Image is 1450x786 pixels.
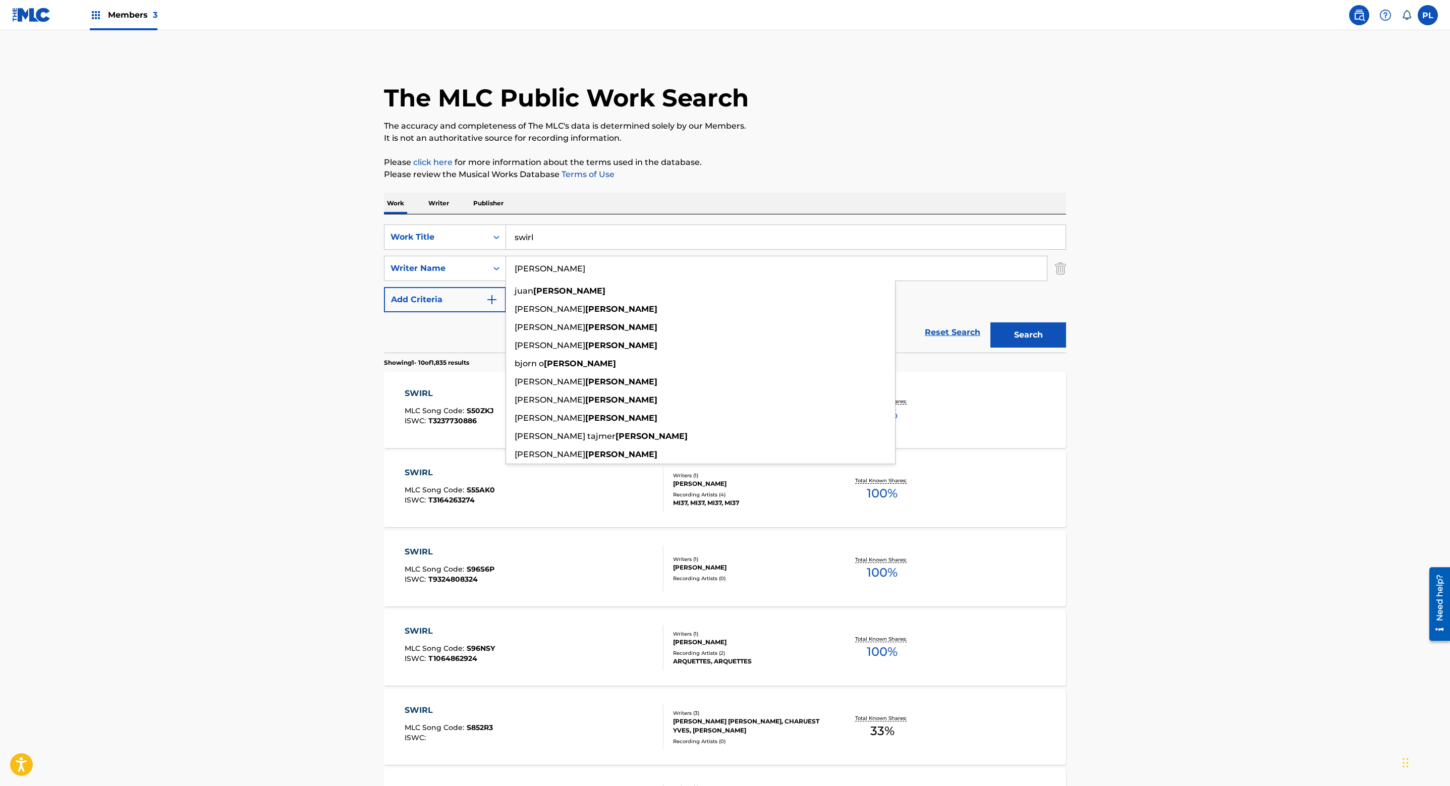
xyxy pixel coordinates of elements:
span: T9324808324 [428,575,478,584]
div: SWIRL [405,467,495,479]
img: Top Rightsholders [90,9,102,21]
span: S96S6P [467,565,494,574]
span: MLC Song Code : [405,565,467,574]
div: Notifications [1402,10,1412,20]
span: Members [108,9,157,21]
div: SWIRL [405,704,493,716]
p: The accuracy and completeness of The MLC's data is determined solely by our Members. [384,120,1066,132]
span: [PERSON_NAME] [515,322,585,332]
div: ARQUETTES, ARQUETTES [673,657,825,666]
div: SWIRL [405,625,495,637]
iframe: Chat Widget [1400,738,1450,786]
span: [PERSON_NAME] [515,341,585,350]
span: [PERSON_NAME] [515,395,585,405]
strong: [PERSON_NAME] [544,359,616,368]
span: T1064862924 [428,654,477,663]
div: Writers ( 1 ) [673,472,825,479]
a: click here [413,157,453,167]
strong: [PERSON_NAME] [585,377,657,386]
p: Writer [425,193,452,214]
strong: [PERSON_NAME] [585,322,657,332]
span: [PERSON_NAME] [515,304,585,314]
span: S852R3 [467,723,493,732]
div: [PERSON_NAME] [673,563,825,572]
span: 100 % [867,643,898,661]
img: help [1379,9,1391,21]
div: Help [1375,5,1396,25]
span: [PERSON_NAME] [515,413,585,423]
form: Search Form [384,224,1066,353]
div: SWIRL [405,387,494,400]
span: 33 % [870,722,895,740]
p: Please for more information about the terms used in the database. [384,156,1066,169]
span: S96NSY [467,644,495,653]
a: SWIRLMLC Song Code:S96NSYISWC:T1064862924Writers (1)[PERSON_NAME]Recording Artists (2)ARQUETTES, ... [384,610,1066,686]
div: Chatt-widget [1400,738,1450,786]
div: User Menu [1418,5,1438,25]
div: Writers ( 1 ) [673,555,825,563]
strong: [PERSON_NAME] [585,341,657,350]
span: S50ZKJ [467,406,494,415]
h1: The MLC Public Work Search [384,83,749,113]
span: 3 [153,10,157,20]
span: MLC Song Code : [405,406,467,415]
p: Total Known Shares: [855,477,909,484]
p: Publisher [470,193,507,214]
div: Recording Artists ( 2 ) [673,649,825,657]
a: SWIRLMLC Song Code:S50ZKJISWC:T3237730886Writers (1)[PERSON_NAME]Recording Artists (0)Total Known... [384,372,1066,448]
p: Total Known Shares: [855,635,909,643]
span: 100 % [867,484,898,502]
span: T3237730886 [428,416,477,425]
p: Please review the Musical Works Database [384,169,1066,181]
strong: [PERSON_NAME] [585,395,657,405]
span: ISWC : [405,654,428,663]
strong: [PERSON_NAME] [533,286,605,296]
div: Writers ( 3 ) [673,709,825,717]
div: [PERSON_NAME] [673,638,825,647]
a: Terms of Use [560,170,615,179]
div: Work Title [391,231,481,243]
span: ISWC : [405,575,428,584]
div: Recording Artists ( 0 ) [673,575,825,582]
span: ISWC : [405,733,428,742]
div: Recording Artists ( 4 ) [673,491,825,498]
span: S55AK0 [467,485,495,494]
strong: [PERSON_NAME] [585,413,657,423]
img: Delete Criterion [1055,256,1066,281]
span: [PERSON_NAME] tajmer [515,431,616,441]
button: Add Criteria [384,287,506,312]
p: Total Known Shares: [855,556,909,564]
span: 100 % [867,564,898,582]
img: MLC Logo [12,8,51,22]
span: [PERSON_NAME] [515,377,585,386]
p: It is not an authoritative source for recording information. [384,132,1066,144]
span: ISWC : [405,495,428,504]
a: Public Search [1349,5,1369,25]
span: ISWC : [405,416,428,425]
a: SWIRLMLC Song Code:S55AK0ISWC:T3164263274Writers (1)[PERSON_NAME]Recording Artists (4)MI37, MI37,... [384,452,1066,527]
strong: [PERSON_NAME] [585,304,657,314]
div: [PERSON_NAME] [673,479,825,488]
span: T3164263274 [428,495,475,504]
iframe: Resource Center [1422,564,1450,645]
a: SWIRLMLC Song Code:S96S6PISWC:T9324808324Writers (1)[PERSON_NAME]Recording Artists (0)Total Known... [384,531,1066,606]
p: Work [384,193,407,214]
span: MLC Song Code : [405,644,467,653]
span: [PERSON_NAME] [515,450,585,459]
img: 9d2ae6d4665cec9f34b9.svg [486,294,498,306]
div: [PERSON_NAME] [PERSON_NAME], CHARUEST YVES, [PERSON_NAME] [673,717,825,735]
div: SWIRL [405,546,494,558]
div: Recording Artists ( 0 ) [673,738,825,745]
div: Writer Name [391,262,481,274]
div: Writers ( 1 ) [673,630,825,638]
div: MI37, MI37, MI37, MI37 [673,498,825,508]
span: juan [515,286,533,296]
strong: [PERSON_NAME] [616,431,688,441]
span: MLC Song Code : [405,723,467,732]
strong: [PERSON_NAME] [585,450,657,459]
p: Total Known Shares: [855,714,909,722]
button: Search [990,322,1066,348]
img: search [1353,9,1365,21]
